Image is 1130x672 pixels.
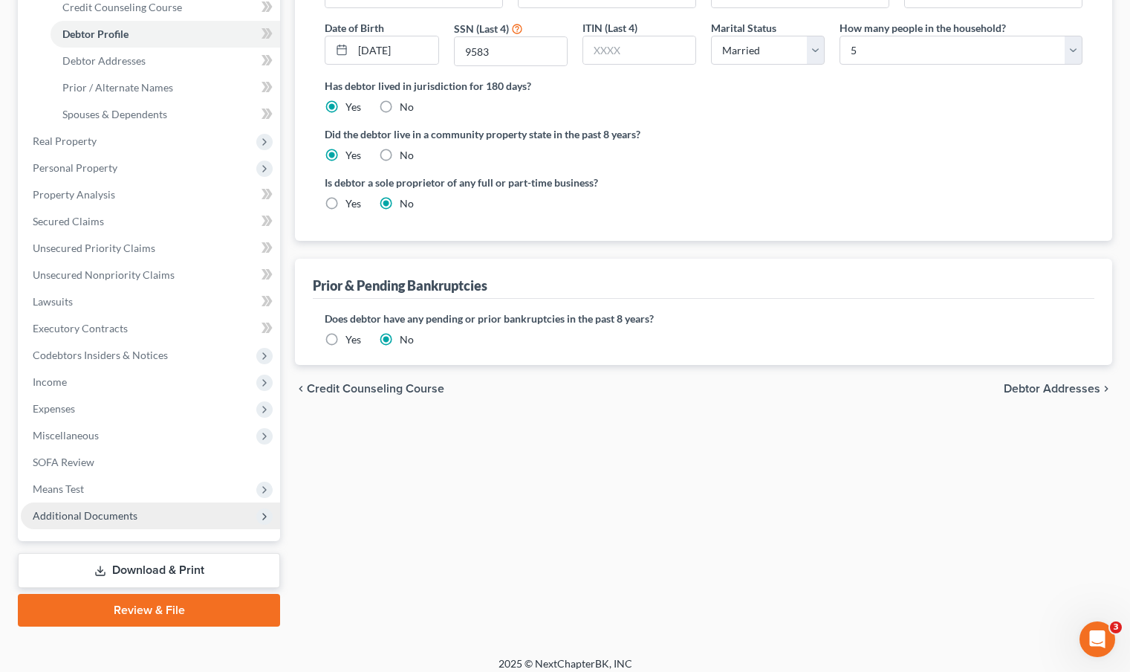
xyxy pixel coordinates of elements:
a: Property Analysis [21,181,280,208]
label: How many people in the household? [840,20,1006,36]
label: Yes [345,148,361,163]
a: Spouses & Dependents [51,101,280,128]
span: Debtor Addresses [1004,383,1100,395]
label: Yes [345,332,361,347]
span: Credit Counseling Course [62,1,182,13]
span: Debtor Addresses [62,54,146,67]
button: Debtor Addresses chevron_right [1004,383,1112,395]
a: Executory Contracts [21,315,280,342]
label: No [400,148,414,163]
label: ITIN (Last 4) [582,20,637,36]
input: XXXX [455,37,567,65]
span: Expenses [33,402,75,415]
label: SSN (Last 4) [454,21,509,36]
span: Debtor Profile [62,28,129,40]
input: XXXX [583,36,695,65]
label: Has debtor lived in jurisdiction for 180 days? [325,78,1082,94]
a: Lawsuits [21,288,280,315]
span: Secured Claims [33,215,104,227]
span: Means Test [33,482,84,495]
a: Secured Claims [21,208,280,235]
span: Spouses & Dependents [62,108,167,120]
a: Debtor Addresses [51,48,280,74]
input: MM/DD/YYYY [353,36,438,65]
span: Prior / Alternate Names [62,81,173,94]
a: Prior / Alternate Names [51,74,280,101]
a: Unsecured Nonpriority Claims [21,262,280,288]
span: Unsecured Nonpriority Claims [33,268,175,281]
span: Income [33,375,67,388]
span: Property Analysis [33,188,115,201]
span: Codebtors Insiders & Notices [33,349,168,361]
iframe: Intercom live chat [1079,621,1115,657]
span: 3 [1110,621,1122,633]
i: chevron_left [295,383,307,395]
span: Executory Contracts [33,322,128,335]
span: Personal Property [33,161,117,174]
label: No [400,332,414,347]
a: Download & Print [18,553,280,588]
div: Prior & Pending Bankruptcies [313,277,487,294]
label: Does debtor have any pending or prior bankruptcies in the past 8 years? [325,311,1082,326]
label: Date of Birth [325,20,384,36]
label: Marital Status [711,20,776,36]
span: SOFA Review [33,456,94,468]
label: No [400,100,414,114]
span: Unsecured Priority Claims [33,242,155,254]
label: Is debtor a sole proprietor of any full or part-time business? [325,175,696,190]
label: No [400,196,414,211]
label: Yes [345,100,361,114]
span: Credit Counseling Course [307,383,444,395]
a: SOFA Review [21,449,280,476]
span: Lawsuits [33,295,73,308]
a: Debtor Profile [51,21,280,48]
span: Real Property [33,135,97,147]
span: Miscellaneous [33,429,99,442]
i: chevron_right [1100,383,1112,395]
button: chevron_left Credit Counseling Course [295,383,444,395]
a: Review & File [18,594,280,627]
label: Yes [345,196,361,211]
span: Additional Documents [33,509,137,522]
a: Unsecured Priority Claims [21,235,280,262]
label: Did the debtor live in a community property state in the past 8 years? [325,126,1082,142]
